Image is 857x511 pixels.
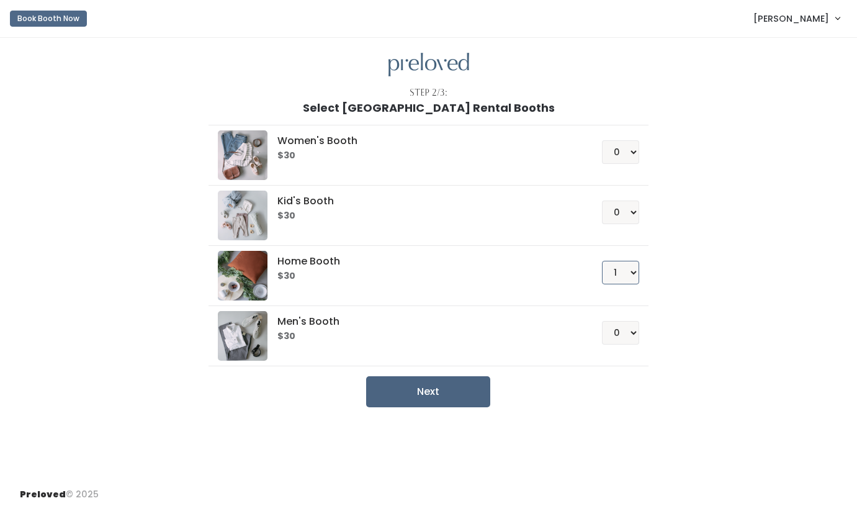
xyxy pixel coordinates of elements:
a: [PERSON_NAME] [741,5,852,32]
img: preloved logo [218,191,267,240]
h6: $30 [277,151,572,161]
img: preloved logo [218,311,267,361]
span: Preloved [20,488,66,500]
h5: Women's Booth [277,135,572,147]
a: Book Booth Now [10,5,87,32]
h5: Home Booth [277,256,572,267]
h6: $30 [277,271,572,281]
button: Book Booth Now [10,11,87,27]
div: Step 2/3: [410,86,447,99]
h5: Kid's Booth [277,196,572,207]
h5: Men's Booth [277,316,572,327]
h6: $30 [277,211,572,221]
img: preloved logo [218,130,267,180]
button: Next [366,376,490,407]
div: © 2025 [20,478,99,501]
h6: $30 [277,332,572,341]
h1: Select [GEOGRAPHIC_DATA] Rental Booths [303,102,555,114]
img: preloved logo [388,53,469,77]
span: [PERSON_NAME] [753,12,829,25]
img: preloved logo [218,251,267,301]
